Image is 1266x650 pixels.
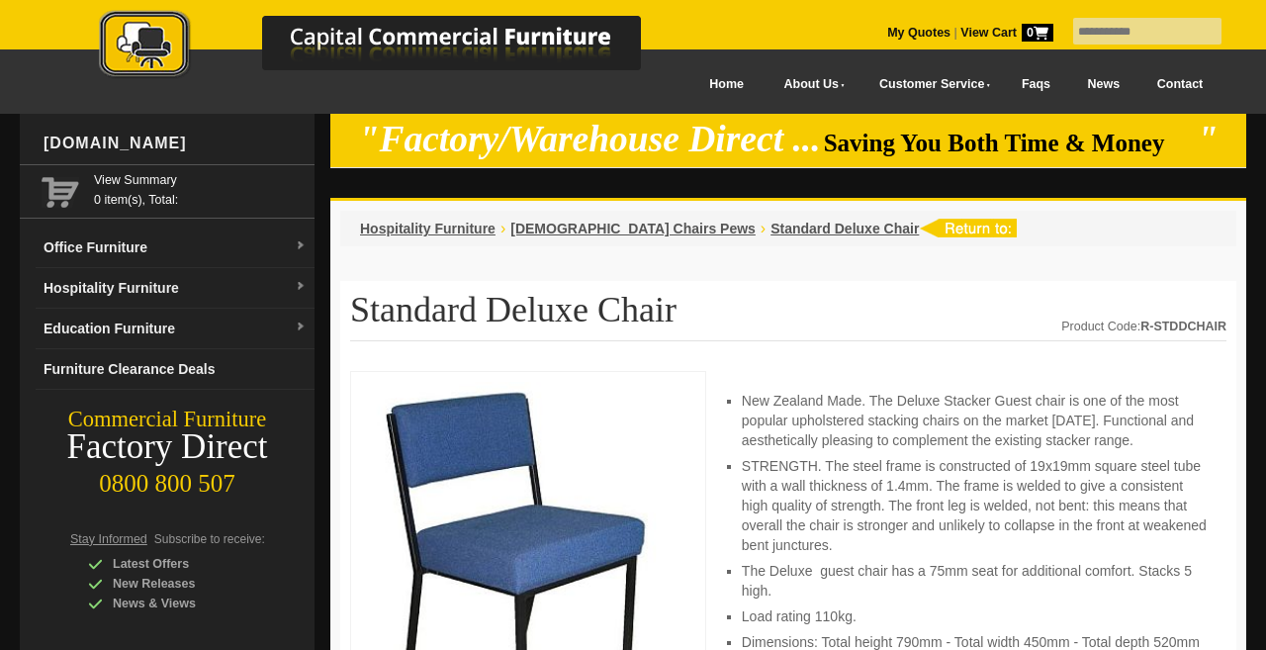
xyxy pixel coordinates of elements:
div: Commercial Furniture [20,406,315,433]
a: [DEMOGRAPHIC_DATA] Chairs Pews [510,221,756,236]
a: About Us [763,62,858,107]
span: Saving You Both Time & Money [824,130,1195,156]
img: return to [919,219,1017,237]
img: dropdown [295,240,307,252]
a: Capital Commercial Furniture Logo [45,10,737,88]
a: Contact [1138,62,1221,107]
span: Subscribe to receive: [154,532,265,546]
em: " [1198,119,1219,159]
li: New Zealand Made. The Deluxe Stacker Guest chair is one of the most popular upholstered stacking ... [742,391,1207,450]
img: dropdown [295,322,307,333]
strong: View Cart [960,26,1053,40]
a: View Summary [94,170,307,190]
a: Office Furnituredropdown [36,228,315,268]
span: Stay Informed [70,532,147,546]
a: News [1069,62,1138,107]
a: Standard Deluxe Chair [770,221,919,236]
img: dropdown [295,281,307,293]
li: › [761,219,766,238]
div: Product Code: [1061,317,1226,336]
li: STRENGTH. The steel frame is constructed of 19x19mm square steel tube with a wall thickness of 1.... [742,456,1207,555]
a: My Quotes [887,26,950,40]
div: Factory Direct [20,433,315,461]
a: Hospitality Furnituredropdown [36,268,315,309]
span: 0 item(s), Total: [94,170,307,207]
img: Capital Commercial Furniture Logo [45,10,737,82]
div: New Releases [88,574,276,594]
a: Faqs [1003,62,1069,107]
li: The Deluxe guest chair has a 75mm seat for additional comfort. Stacks 5 high. [742,561,1207,601]
div: Latest Offers [88,554,276,574]
a: Customer Service [858,62,1003,107]
a: View Cart0 [957,26,1053,40]
a: Furniture Clearance Deals [36,349,315,390]
span: 0 [1022,24,1053,42]
strong: R-STDDCHAIR [1140,320,1226,333]
li: › [500,219,505,238]
div: News & Views [88,594,276,613]
div: 0800 800 507 [20,460,315,498]
li: Load rating 110kg. [742,606,1207,626]
a: Hospitality Furniture [360,221,496,236]
div: [DOMAIN_NAME] [36,114,315,173]
em: "Factory/Warehouse Direct ... [359,119,821,159]
a: Education Furnituredropdown [36,309,315,349]
h1: Standard Deluxe Chair [350,291,1226,341]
